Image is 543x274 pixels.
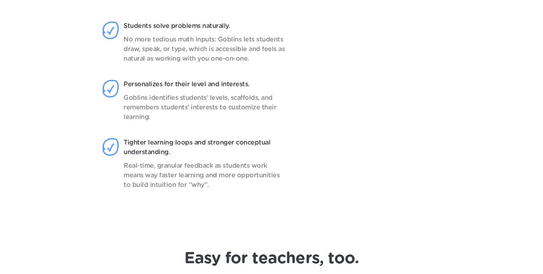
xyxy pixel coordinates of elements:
p: Tighter learning loops and stronger conceptual understanding. [124,138,286,157]
p: No more tedious math inputs: Goblins lets students draw, speak, or type, which is accessible and ... [124,35,286,64]
h1: Easy for teachers, too. [184,249,359,268]
p: Real-time, granular feedback as students work means way faster learning and more opportunities to... [124,161,286,190]
p: Personalizes for their level and interests. [124,79,286,89]
p: Students solve problems naturally. [124,21,286,31]
p: Goblins identifies students’ levels, scaffolds, and remembers students’ interests to customize th... [124,93,286,122]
